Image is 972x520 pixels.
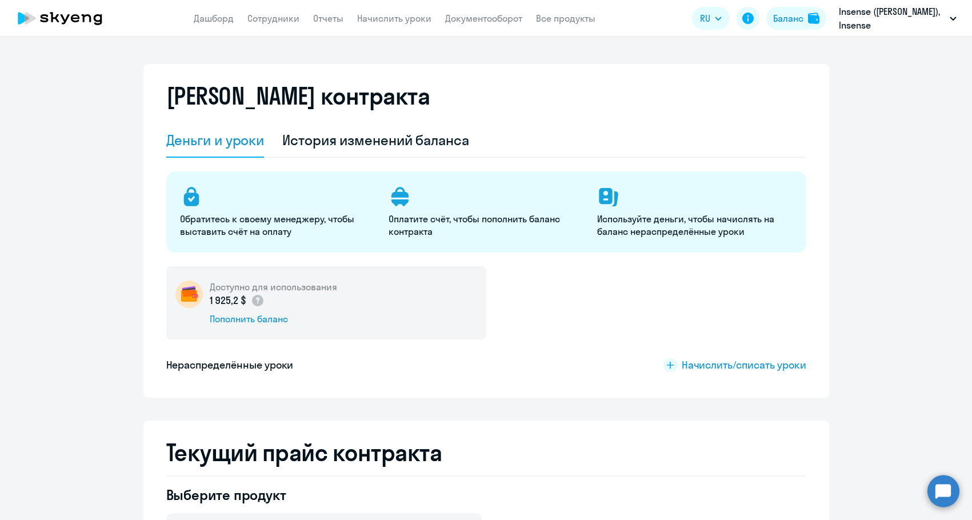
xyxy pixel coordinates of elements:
h2: Текущий прайс контракта [166,439,806,466]
h5: Нераспределённые уроки [166,358,294,373]
p: Insense ([PERSON_NAME]), Insense [839,5,945,32]
a: Все продукты [536,13,595,24]
div: Баланс [773,11,803,25]
span: RU [700,11,710,25]
img: wallet-circle.png [175,281,203,308]
p: Обратитесь к своему менеджеру, чтобы выставить счёт на оплату [180,213,375,238]
p: 1 925,2 $ [210,293,265,308]
p: Оплатите счёт, чтобы пополнить баланс контракта [389,213,583,238]
button: Insense ([PERSON_NAME]), Insense [833,5,962,32]
div: Деньги и уроки [166,131,265,149]
span: Начислить/списать уроки [682,358,806,373]
a: Дашборд [194,13,234,24]
h2: [PERSON_NAME] контракта [166,82,430,110]
a: Сотрудники [247,13,299,24]
a: Начислить уроки [357,13,431,24]
h4: Выберите продукт [166,486,482,504]
div: История изменений баланса [282,131,469,149]
a: Документооборот [445,13,522,24]
img: balance [808,13,819,24]
p: Используйте деньги, чтобы начислять на баланс нераспределённые уроки [597,213,792,238]
button: Балансbalance [766,7,826,30]
div: Пополнить баланс [210,313,337,325]
h5: Доступно для использования [210,281,337,293]
a: Отчеты [313,13,343,24]
button: RU [692,7,730,30]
